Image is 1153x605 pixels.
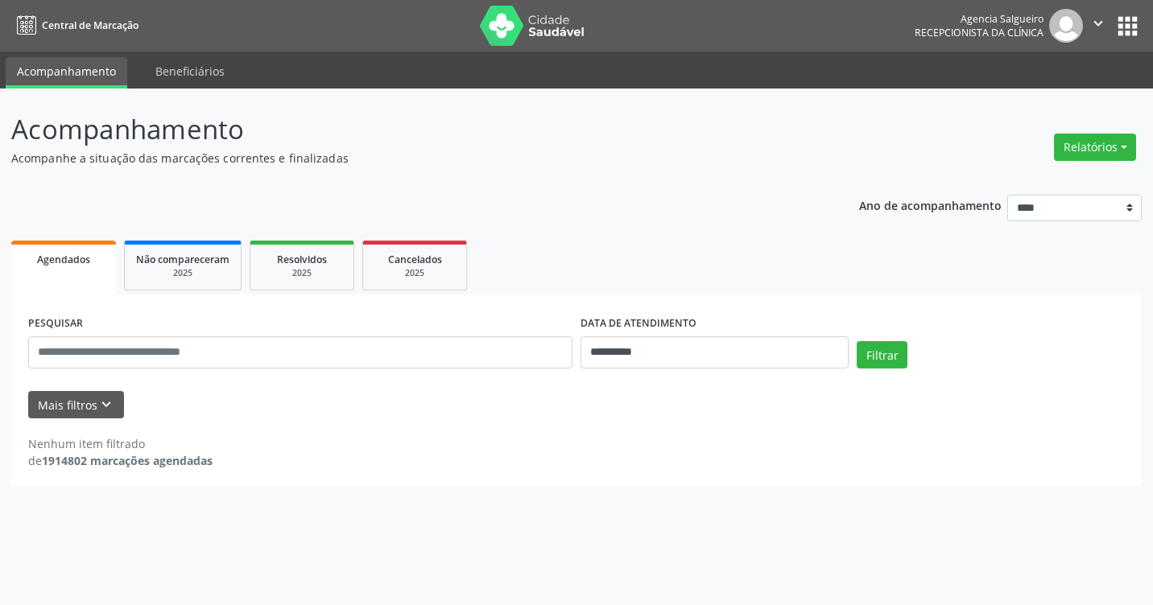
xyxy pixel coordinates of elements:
img: img [1049,9,1083,43]
strong: 1914802 marcações agendadas [42,453,213,468]
p: Acompanhamento [11,109,803,150]
span: Não compareceram [136,253,229,266]
div: de [28,452,213,469]
span: Agendados [37,253,90,266]
button: apps [1114,12,1142,40]
span: Resolvidos [277,253,327,266]
button: Relatórios [1054,134,1136,161]
button: Mais filtroskeyboard_arrow_down [28,391,124,419]
i: keyboard_arrow_down [97,396,115,414]
button: Filtrar [857,341,907,368]
i:  [1089,14,1107,32]
p: Ano de acompanhamento [859,195,1002,215]
div: 2025 [262,267,342,279]
div: 2025 [136,267,229,279]
label: DATA DE ATENDIMENTO [581,311,696,336]
a: Acompanhamento [6,57,127,88]
div: Agencia Salgueiro [915,12,1043,26]
div: 2025 [374,267,455,279]
div: Nenhum item filtrado [28,435,213,452]
p: Acompanhe a situação das marcações correntes e finalizadas [11,150,803,167]
a: Central de Marcação [11,12,138,39]
span: Recepcionista da clínica [915,26,1043,39]
a: Beneficiários [144,57,236,85]
label: PESQUISAR [28,311,83,336]
button:  [1083,9,1114,43]
span: Cancelados [388,253,442,266]
span: Central de Marcação [42,19,138,32]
